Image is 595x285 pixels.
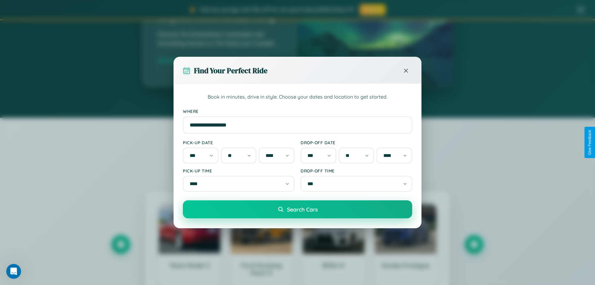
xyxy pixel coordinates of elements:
[183,140,294,145] label: Pick-up Date
[287,206,318,213] span: Search Cars
[183,200,412,218] button: Search Cars
[183,168,294,173] label: Pick-up Time
[301,168,412,173] label: Drop-off Time
[183,93,412,101] p: Book in minutes, drive in style. Choose your dates and location to get started.
[301,140,412,145] label: Drop-off Date
[194,65,267,76] h3: Find Your Perfect Ride
[183,109,412,114] label: Where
